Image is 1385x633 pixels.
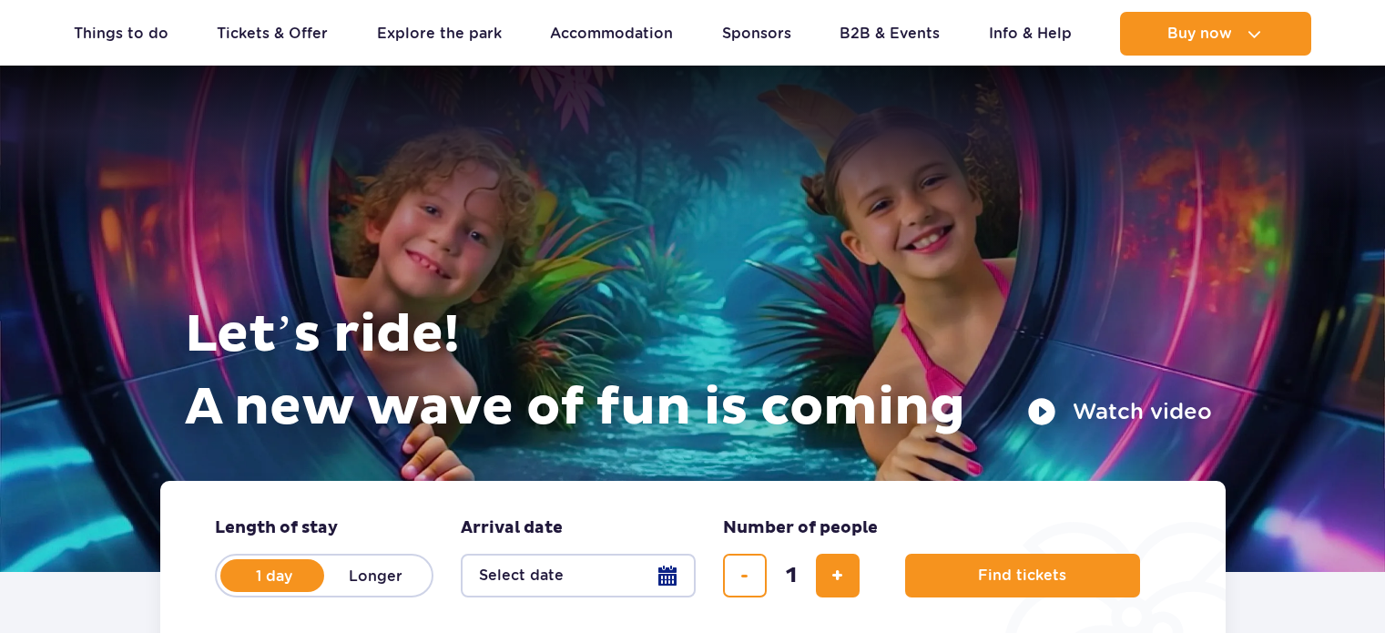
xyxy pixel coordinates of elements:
button: Buy now [1120,12,1311,56]
input: number of tickets [769,554,813,597]
a: Info & Help [989,12,1072,56]
button: remove ticket [723,554,767,597]
button: Select date [461,554,696,597]
a: Accommodation [550,12,673,56]
span: Arrival date [461,517,563,539]
button: Watch video [1027,397,1212,426]
button: add ticket [816,554,860,597]
span: Number of people [723,517,878,539]
label: Longer [324,556,428,595]
a: Sponsors [722,12,791,56]
h1: Let’s ride! A new wave of fun is coming [185,299,1212,444]
button: Find tickets [905,554,1140,597]
span: Length of stay [215,517,338,539]
a: Tickets & Offer [217,12,328,56]
label: 1 day [222,556,326,595]
a: B2B & Events [840,12,940,56]
a: Things to do [74,12,168,56]
a: Explore the park [377,12,502,56]
span: Find tickets [978,567,1066,584]
span: Buy now [1167,26,1232,42]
